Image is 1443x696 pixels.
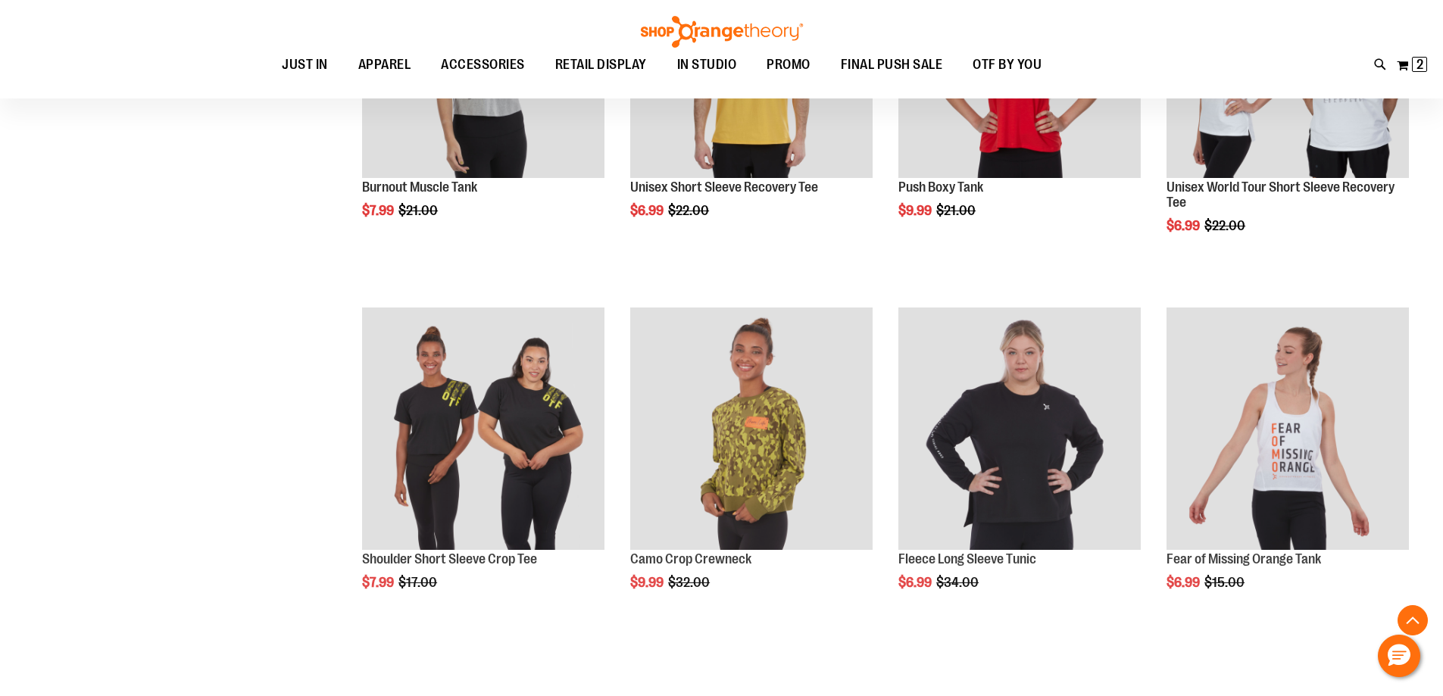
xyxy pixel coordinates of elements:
[630,307,873,552] a: Product image for Camo Crop Crewneck
[1167,575,1202,590] span: $6.99
[898,307,1141,550] img: Product image for Fleece Long Sleeve Tunic
[398,203,440,218] span: $21.00
[662,48,752,83] a: IN STUDIO
[1167,307,1409,552] a: Product image for Fear of Missing Orange Tank
[826,48,958,82] a: FINAL PUSH SALE
[936,575,981,590] span: $34.00
[355,300,612,629] div: product
[751,48,826,83] a: PROMO
[1204,218,1248,233] span: $22.00
[1167,307,1409,550] img: Product image for Fear of Missing Orange Tank
[362,307,604,552] a: Product image for Shoulder Short Sleeve Crop Tee
[891,300,1148,629] div: product
[898,575,934,590] span: $6.99
[841,48,943,82] span: FINAL PUSH SALE
[767,48,811,82] span: PROMO
[343,48,426,83] a: APPAREL
[1167,551,1321,566] a: Fear of Missing Orange Tank
[282,48,328,82] span: JUST IN
[1416,57,1423,72] span: 2
[1378,635,1420,677] button: Hello, have a question? Let’s chat.
[1204,575,1247,590] span: $15.00
[358,48,411,82] span: APPAREL
[426,48,540,83] a: ACCESSORIES
[362,179,477,195] a: Burnout Muscle Tank
[936,203,978,218] span: $21.00
[398,575,439,590] span: $17.00
[555,48,647,82] span: RETAIL DISPLAY
[630,551,751,566] a: Camo Crop Crewneck
[668,203,711,218] span: $22.00
[898,307,1141,552] a: Product image for Fleece Long Sleeve Tunic
[362,307,604,550] img: Product image for Shoulder Short Sleeve Crop Tee
[540,48,662,83] a: RETAIL DISPLAY
[630,307,873,550] img: Product image for Camo Crop Crewneck
[630,575,666,590] span: $9.99
[1398,605,1428,635] button: Back To Top
[362,203,396,218] span: $7.99
[362,575,396,590] span: $7.99
[639,16,805,48] img: Shop Orangetheory
[630,179,818,195] a: Unisex Short Sleeve Recovery Tee
[1167,179,1395,210] a: Unisex World Tour Short Sleeve Recovery Tee
[957,48,1057,83] a: OTF BY YOU
[1167,218,1202,233] span: $6.99
[898,203,934,218] span: $9.99
[973,48,1042,82] span: OTF BY YOU
[1159,300,1416,629] div: product
[668,575,712,590] span: $32.00
[898,179,983,195] a: Push Boxy Tank
[362,551,537,566] a: Shoulder Short Sleeve Crop Tee
[630,203,666,218] span: $6.99
[898,551,1036,566] a: Fleece Long Sleeve Tunic
[623,300,880,629] div: product
[441,48,525,82] span: ACCESSORIES
[267,48,343,83] a: JUST IN
[677,48,737,82] span: IN STUDIO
